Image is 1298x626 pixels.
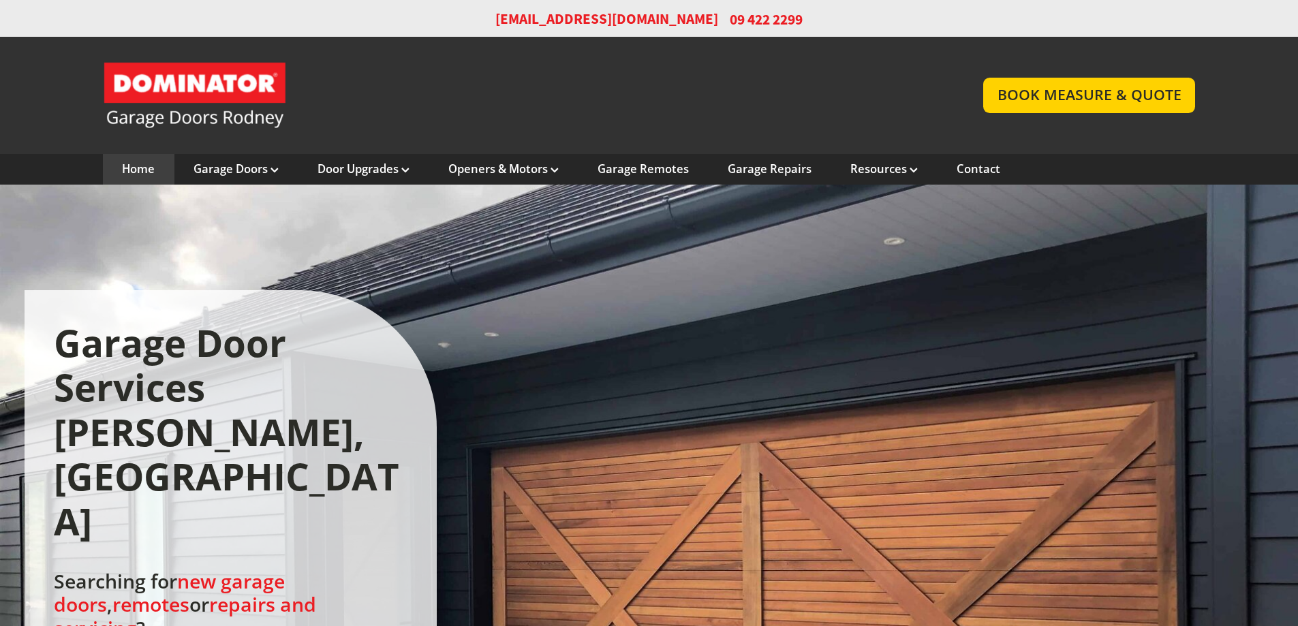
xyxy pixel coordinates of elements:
a: [EMAIL_ADDRESS][DOMAIN_NAME] [495,10,718,29]
a: Openers & Motors [448,161,559,176]
a: new garage doors [54,568,285,617]
a: Garage Remotes [598,161,689,176]
a: Garage Doors [194,161,279,176]
a: Garage Door and Secure Access Solutions homepage [103,61,957,129]
a: Home [122,161,155,176]
a: remotes [112,591,189,617]
a: Contact [957,161,1000,176]
span: 09 422 2299 [730,10,803,29]
h1: Garage Door Services [PERSON_NAME], [GEOGRAPHIC_DATA] [54,321,407,544]
a: Resources [850,161,918,176]
a: BOOK MEASURE & QUOTE [983,78,1195,112]
a: Door Upgrades [318,161,410,176]
a: Garage Repairs [728,161,812,176]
